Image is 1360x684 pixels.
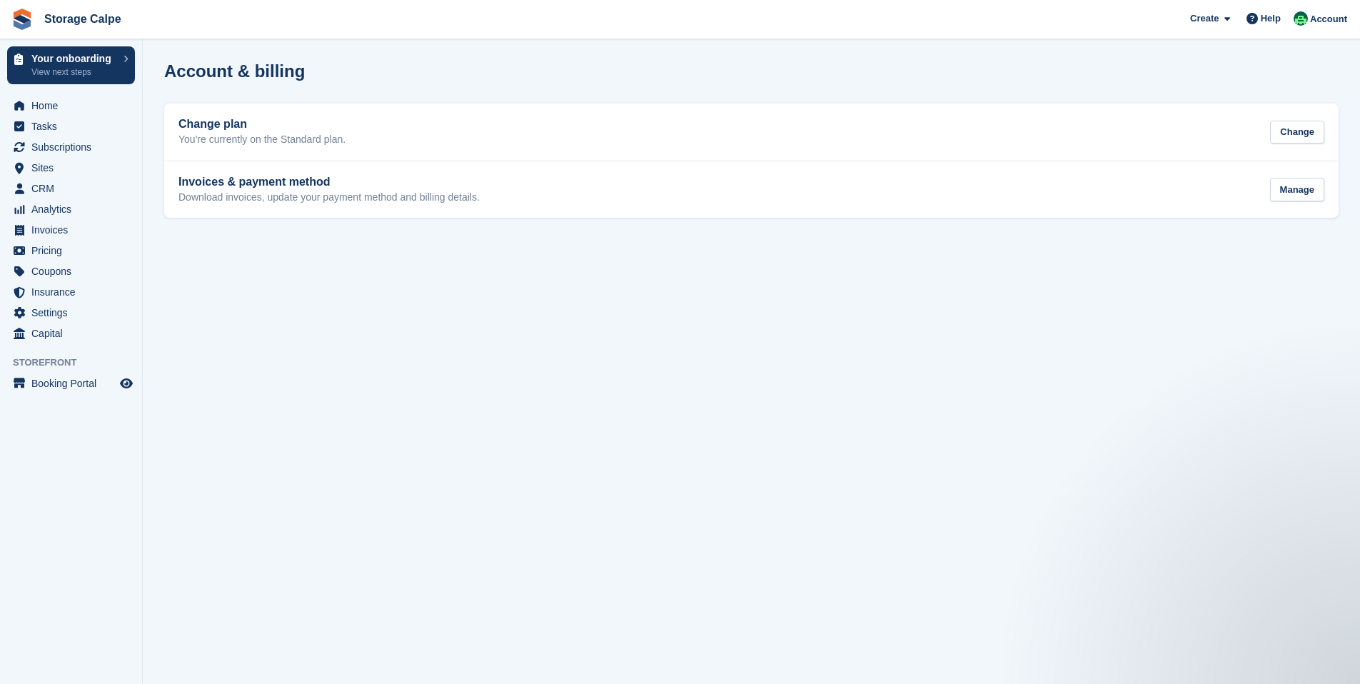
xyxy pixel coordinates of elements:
[7,303,135,323] a: menu
[178,191,480,204] p: Download invoices, update your payment method and billing details.
[31,96,117,116] span: Home
[7,261,135,281] a: menu
[31,116,117,136] span: Tasks
[11,9,33,30] img: stora-icon-8386f47178a22dfd0bd8f6a31ec36ba5ce8667c1dd55bd0f319d3a0aa187defe.svg
[1270,121,1324,144] div: Change
[7,96,135,116] a: menu
[31,199,117,219] span: Analytics
[31,261,117,281] span: Coupons
[31,323,117,343] span: Capital
[178,134,346,146] p: You're currently on the Standard plan.
[1294,11,1308,26] img: Calpe Storage
[31,373,117,393] span: Booking Portal
[31,282,117,302] span: Insurance
[7,282,135,302] a: menu
[118,375,135,392] a: Preview store
[7,373,135,393] a: menu
[164,61,305,81] h1: Account & billing
[31,137,117,157] span: Subscriptions
[7,116,135,136] a: menu
[1261,11,1281,26] span: Help
[31,54,116,64] p: Your onboarding
[7,178,135,198] a: menu
[7,199,135,219] a: menu
[31,178,117,198] span: CRM
[1190,11,1219,26] span: Create
[164,161,1339,218] a: Invoices & payment method Download invoices, update your payment method and billing details. Manage
[7,137,135,157] a: menu
[7,158,135,178] a: menu
[178,118,346,131] h2: Change plan
[7,46,135,84] a: Your onboarding View next steps
[39,7,127,31] a: Storage Calpe
[7,323,135,343] a: menu
[178,176,480,188] h2: Invoices & payment method
[164,104,1339,161] a: Change plan You're currently on the Standard plan. Change
[1310,12,1347,26] span: Account
[13,356,142,370] span: Storefront
[31,66,116,79] p: View next steps
[31,241,117,261] span: Pricing
[31,220,117,240] span: Invoices
[7,241,135,261] a: menu
[31,303,117,323] span: Settings
[1270,178,1324,201] div: Manage
[31,158,117,178] span: Sites
[7,220,135,240] a: menu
